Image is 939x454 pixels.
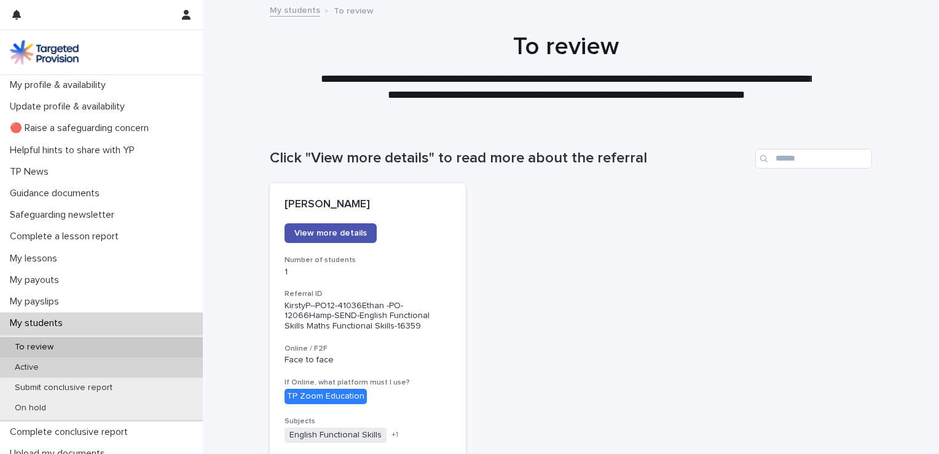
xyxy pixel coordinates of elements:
h3: Subjects [285,416,451,426]
p: My students [5,317,73,329]
span: View more details [294,229,367,237]
h1: To review [265,32,867,62]
p: To review [5,342,63,352]
p: My profile & availability [5,79,116,91]
h3: Referral ID [285,289,451,299]
p: Complete conclusive report [5,426,138,438]
p: Complete a lesson report [5,231,128,242]
p: [PERSON_NAME] [285,198,451,212]
img: M5nRWzHhSzIhMunXDL62 [10,40,79,65]
div: TP Zoom Education [285,389,367,404]
p: To review [334,3,374,17]
h3: Number of students [285,255,451,265]
p: Helpful hints to share with YP [5,145,144,156]
p: Face to face [285,355,451,365]
p: Update profile & availability [5,101,135,113]
p: Safeguarding newsletter [5,209,124,221]
p: Active [5,362,49,373]
p: My lessons [5,253,67,265]
h3: If Online, what platform must I use? [285,378,451,388]
p: 1 [285,267,451,277]
span: English Functional Skills [285,428,387,443]
h3: Online / F2F [285,344,451,354]
p: My payslips [5,296,69,308]
p: On hold [5,403,56,413]
p: My payouts [5,274,69,286]
p: TP News [5,166,58,178]
p: Submit conclusive report [5,383,122,393]
span: + 1 [391,431,398,439]
a: View more details [285,223,377,243]
input: Search [755,149,872,169]
p: KirstyP--PO12-41036Ethan -PO-12066Hamp-SEND-English Functional Skills Maths Functional Skills-16359 [285,301,451,332]
h1: Click "View more details" to read more about the referral [270,149,750,167]
p: Guidance documents [5,188,109,199]
a: My students [270,2,320,17]
p: 🔴 Raise a safeguarding concern [5,122,159,134]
